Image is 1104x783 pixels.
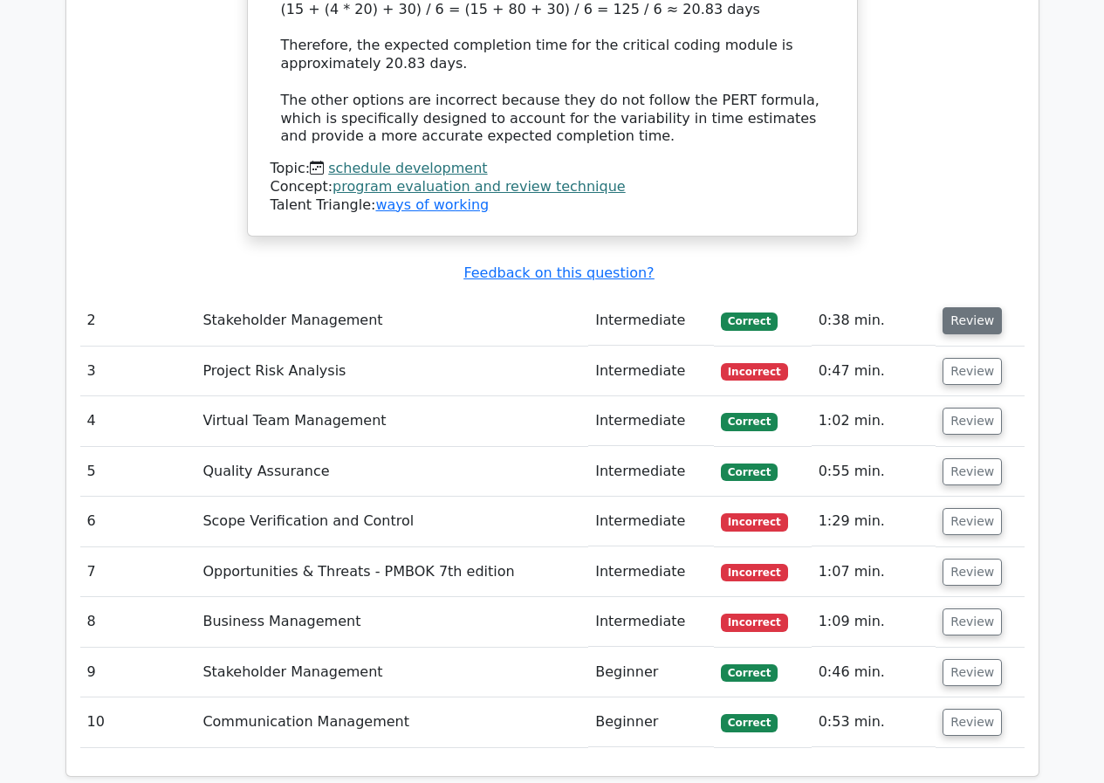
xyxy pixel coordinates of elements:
td: Project Risk Analysis [195,347,588,396]
a: ways of working [375,196,489,213]
td: Scope Verification and Control [195,497,588,546]
td: 8 [80,597,196,647]
span: Correct [721,714,778,731]
td: Intermediate [588,396,714,446]
td: Intermediate [588,547,714,597]
td: 4 [80,396,196,446]
button: Review [943,307,1002,334]
button: Review [943,608,1002,635]
td: 0:38 min. [812,296,936,346]
td: 1:02 min. [812,396,936,446]
button: Review [943,508,1002,535]
td: 0:46 min. [812,648,936,697]
td: Intermediate [588,597,714,647]
span: Incorrect [721,614,788,631]
button: Review [943,408,1002,435]
td: Stakeholder Management [195,648,588,697]
td: 9 [80,648,196,697]
td: 1:07 min. [812,547,936,597]
td: 0:55 min. [812,447,936,497]
td: Intermediate [588,347,714,396]
button: Review [943,559,1002,586]
span: Incorrect [721,513,788,531]
span: Incorrect [721,363,788,381]
span: Correct [721,413,778,430]
td: Beginner [588,648,714,697]
td: Communication Management [195,697,588,747]
span: Correct [721,313,778,330]
button: Review [943,458,1002,485]
span: Correct [721,664,778,682]
td: 1:29 min. [812,497,936,546]
td: Business Management [195,597,588,647]
div: Talent Triangle: [271,160,834,214]
td: 6 [80,497,196,546]
button: Review [943,659,1002,686]
td: 7 [80,547,196,597]
a: schedule development [328,160,487,176]
td: 10 [80,697,196,747]
td: 0:47 min. [812,347,936,396]
td: 2 [80,296,196,346]
td: 0:53 min. [812,697,936,747]
td: Intermediate [588,296,714,346]
div: Topic: [271,160,834,178]
td: 5 [80,447,196,497]
td: Opportunities & Threats - PMBOK 7th edition [195,547,588,597]
a: program evaluation and review technique [333,178,626,195]
a: Feedback on this question? [463,264,654,281]
td: Virtual Team Management [195,396,588,446]
td: Intermediate [588,497,714,546]
span: Incorrect [721,564,788,581]
td: Beginner [588,697,714,747]
div: Concept: [271,178,834,196]
td: 1:09 min. [812,597,936,647]
td: Stakeholder Management [195,296,588,346]
button: Review [943,358,1002,385]
span: Correct [721,464,778,481]
button: Review [943,709,1002,736]
td: 3 [80,347,196,396]
td: Intermediate [588,447,714,497]
td: Quality Assurance [195,447,588,497]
